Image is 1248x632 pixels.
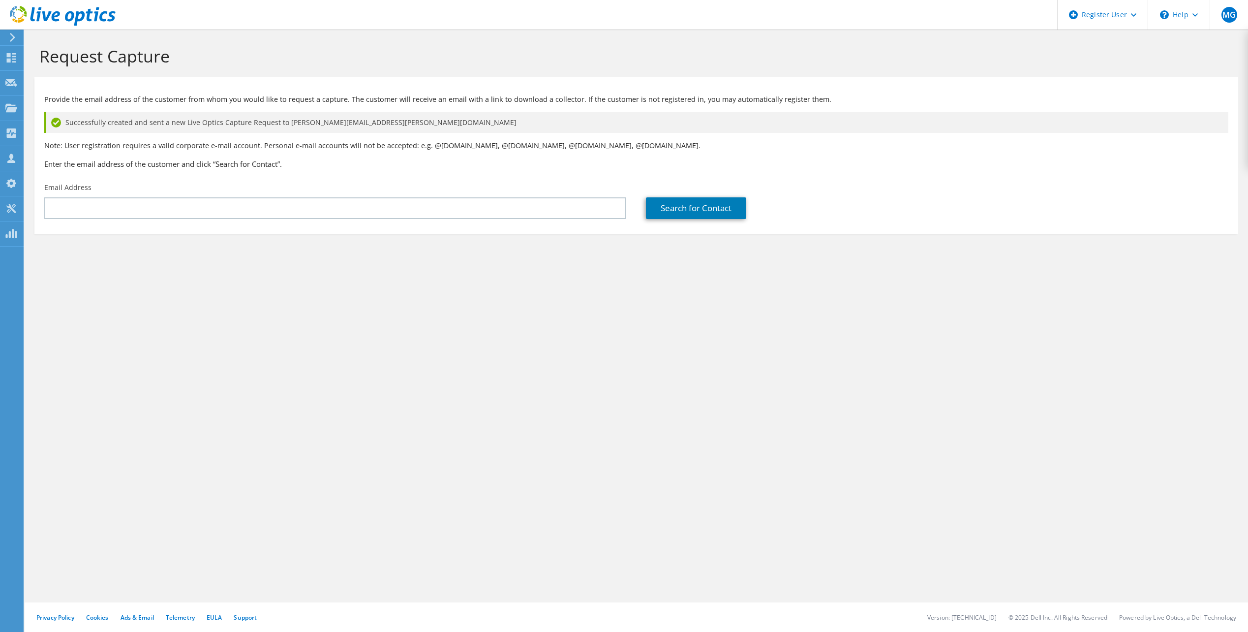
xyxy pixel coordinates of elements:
[1221,7,1237,23] span: MG
[1008,613,1107,622] li: © 2025 Dell Inc. All Rights Reserved
[927,613,997,622] li: Version: [TECHNICAL_ID]
[65,117,517,128] span: Successfully created and sent a new Live Optics Capture Request to [PERSON_NAME][EMAIL_ADDRESS][P...
[36,613,74,622] a: Privacy Policy
[1160,10,1169,19] svg: \n
[44,183,91,192] label: Email Address
[39,46,1228,66] h1: Request Capture
[121,613,154,622] a: Ads & Email
[234,613,257,622] a: Support
[646,197,746,219] a: Search for Contact
[44,140,1228,151] p: Note: User registration requires a valid corporate e-mail account. Personal e-mail accounts will ...
[166,613,195,622] a: Telemetry
[44,158,1228,169] h3: Enter the email address of the customer and click “Search for Contact”.
[86,613,109,622] a: Cookies
[44,94,1228,105] p: Provide the email address of the customer from whom you would like to request a capture. The cust...
[1119,613,1236,622] li: Powered by Live Optics, a Dell Technology
[207,613,222,622] a: EULA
